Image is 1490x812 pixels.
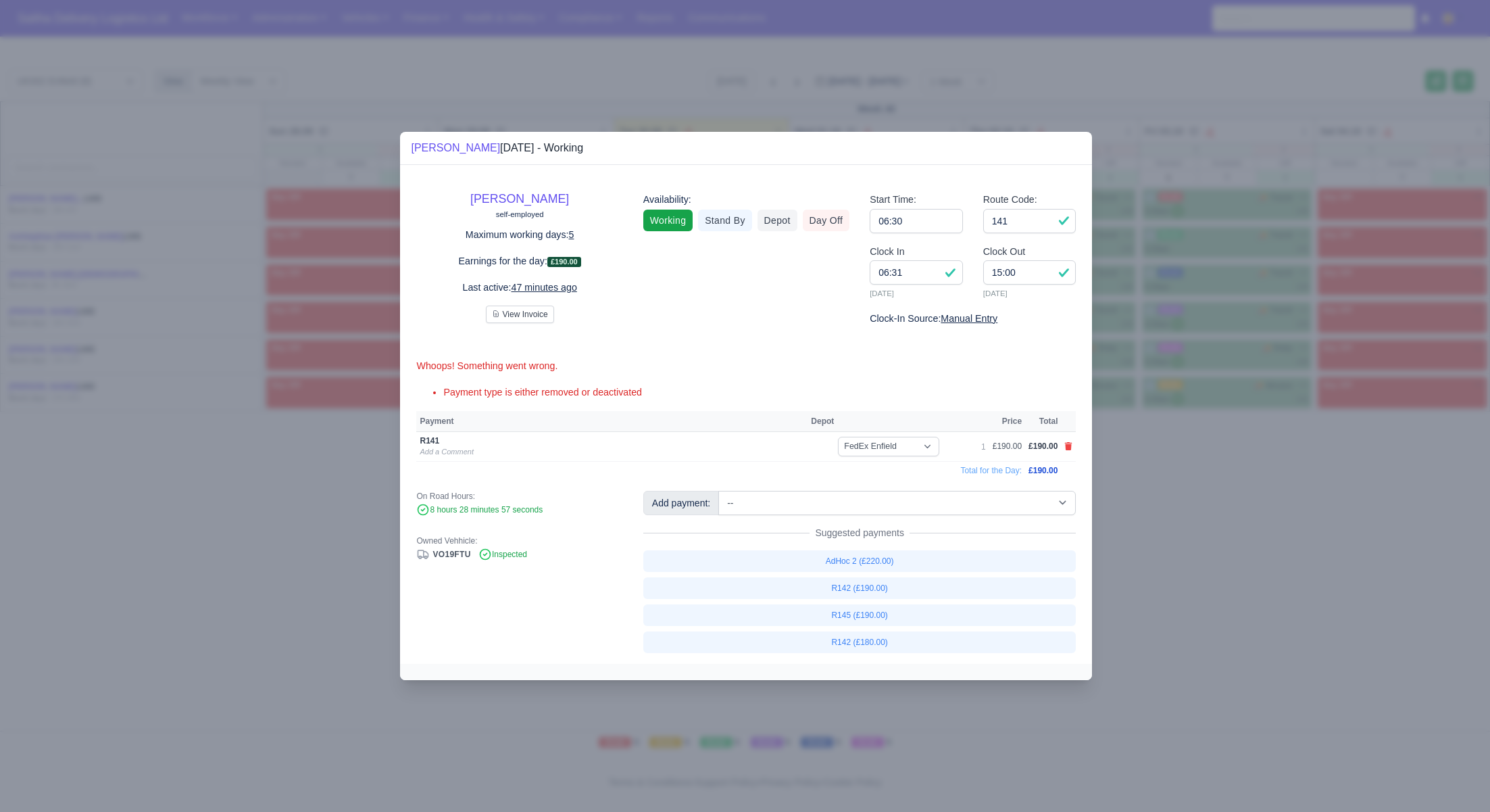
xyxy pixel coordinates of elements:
[411,142,500,153] a: [PERSON_NAME]
[803,210,850,231] a: Day Off
[981,441,986,452] div: 1
[983,192,1037,208] label: Route Code:
[870,244,904,260] label: Clock In
[870,311,1076,327] div: Clock-In Source:
[643,550,1076,572] a: AdHoc 2 (£220.00)
[1028,441,1058,451] span: £190.00
[416,491,622,502] div: On Road Hours:
[941,313,997,324] u: Manual Entry
[496,210,544,218] small: self-employed
[420,435,724,446] div: R141
[810,526,910,540] span: Suggested payments
[416,550,470,559] a: VO19FTU
[758,210,797,231] a: Depot
[478,550,527,559] span: Inspected
[989,432,1025,462] td: £190.00
[983,287,1076,300] small: [DATE]
[411,140,583,156] div: [DATE] - Working
[416,280,622,295] p: Last active:
[416,358,1076,374] div: Whoops! Something went wrong.
[870,192,916,208] label: Start Time:
[1247,656,1490,812] iframe: Chat Widget
[569,229,574,240] u: 5
[420,448,473,456] a: Add a Comment
[416,227,622,243] p: Maximum working days:
[511,282,576,293] u: 47 minutes ago
[416,504,622,517] div: 8 hours 28 minutes 57 seconds
[470,192,569,206] a: [PERSON_NAME]
[808,411,978,431] th: Depot
[643,192,849,208] div: Availability:
[960,466,1022,475] span: Total for the Day:
[486,306,554,323] button: View Invoice
[643,577,1076,599] a: R142 (£190.00)
[989,411,1025,431] th: Price
[643,491,719,515] div: Add payment:
[870,287,963,300] small: [DATE]
[416,254,622,269] p: Earnings for the day:
[443,385,1076,400] li: Payment type is either removed or deactivated
[643,604,1076,626] a: R145 (£190.00)
[643,631,1076,653] a: R142 (£180.00)
[1028,466,1058,475] span: £190.00
[416,411,808,431] th: Payment
[983,244,1026,260] label: Clock Out
[547,257,581,267] span: £190.00
[1025,411,1061,431] th: Total
[416,535,622,546] div: Owned Vehhicle:
[698,210,751,231] a: Stand By
[643,210,693,231] a: Working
